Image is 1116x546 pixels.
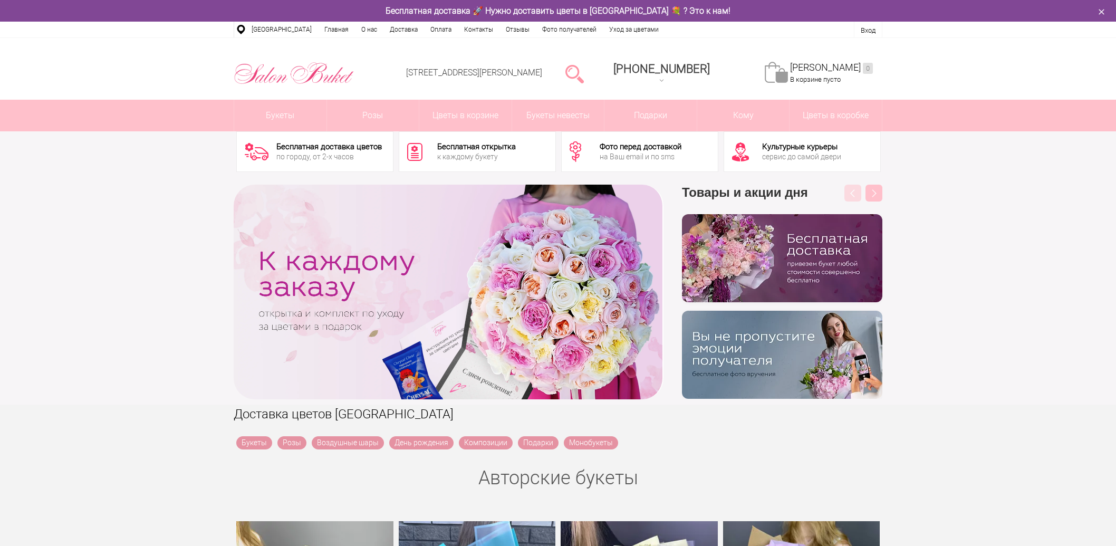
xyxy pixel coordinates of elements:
img: Цветы Нижний Новгород [234,60,354,87]
a: Воздушные шары [312,436,384,449]
a: Уход за цветами [603,22,665,37]
a: Главная [318,22,355,37]
a: Композиции [459,436,513,449]
a: Доставка [383,22,424,37]
div: Фото перед доставкой [600,143,681,151]
a: [STREET_ADDRESS][PERSON_NAME] [406,68,542,78]
a: [PERSON_NAME] [790,62,873,74]
a: Монобукеты [564,436,618,449]
a: Букеты невесты [512,100,604,131]
a: День рождения [389,436,454,449]
span: Кому [697,100,790,131]
div: сервис до самой двери [762,153,841,160]
img: hpaj04joss48rwypv6hbykmvk1dj7zyr.png.webp [682,214,882,302]
a: Букеты [234,100,326,131]
img: v9wy31nijnvkfycrkduev4dhgt9psb7e.png.webp [682,311,882,399]
a: Оплата [424,22,458,37]
a: Цветы в коробке [790,100,882,131]
a: Фото получателей [536,22,603,37]
span: В корзине пусто [790,75,841,83]
a: Авторские букеты [478,467,638,489]
a: Отзывы [499,22,536,37]
div: Бесплатная открытка [437,143,516,151]
a: [PHONE_NUMBER] [607,59,716,89]
a: Розы [327,100,419,131]
h1: Доставка цветов [GEOGRAPHIC_DATA] [234,405,882,424]
div: по городу, от 2-х часов [276,153,382,160]
button: Next [865,185,882,202]
div: к каждому букету [437,153,516,160]
a: Розы [277,436,306,449]
a: О нас [355,22,383,37]
h3: Товары и акции дня [682,185,882,214]
div: Бесплатная доставка 🚀 Нужно доставить цветы в [GEOGRAPHIC_DATA] 💐 ? Это к нам! [226,5,890,16]
a: Подарки [518,436,559,449]
a: Букеты [236,436,272,449]
ins: 0 [863,63,873,74]
div: Бесплатная доставка цветов [276,143,382,151]
a: Цветы в корзине [419,100,512,131]
div: Культурные курьеры [762,143,841,151]
div: на Ваш email и по sms [600,153,681,160]
span: [PHONE_NUMBER] [613,62,710,75]
a: [GEOGRAPHIC_DATA] [245,22,318,37]
a: Контакты [458,22,499,37]
a: Вход [861,26,876,34]
a: Подарки [604,100,697,131]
